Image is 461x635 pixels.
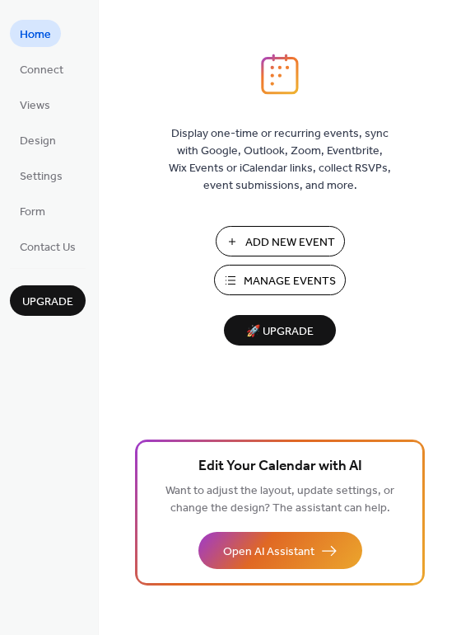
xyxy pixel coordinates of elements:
[20,133,56,150] span: Design
[20,168,63,186] span: Settings
[10,20,61,47] a: Home
[261,54,299,95] img: logo_icon.svg
[216,226,345,256] button: Add New Event
[245,234,335,252] span: Add New Event
[10,162,72,189] a: Settings
[234,321,326,343] span: 🚀 Upgrade
[20,239,76,256] span: Contact Us
[22,294,73,311] span: Upgrade
[169,125,391,195] span: Display one-time or recurring events, sync with Google, Outlook, Zoom, Eventbrite, Wix Events or ...
[10,126,66,153] a: Design
[10,285,86,316] button: Upgrade
[244,273,336,290] span: Manage Events
[20,204,45,221] span: Form
[20,62,63,79] span: Connect
[223,543,314,561] span: Open AI Assistant
[224,315,336,346] button: 🚀 Upgrade
[10,91,60,118] a: Views
[198,532,362,569] button: Open AI Assistant
[214,265,346,295] button: Manage Events
[165,480,394,520] span: Want to adjust the layout, update settings, or change the design? The assistant can help.
[20,26,51,44] span: Home
[10,55,73,82] a: Connect
[20,97,50,115] span: Views
[10,233,86,260] a: Contact Us
[10,197,55,224] a: Form
[198,455,362,478] span: Edit Your Calendar with AI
